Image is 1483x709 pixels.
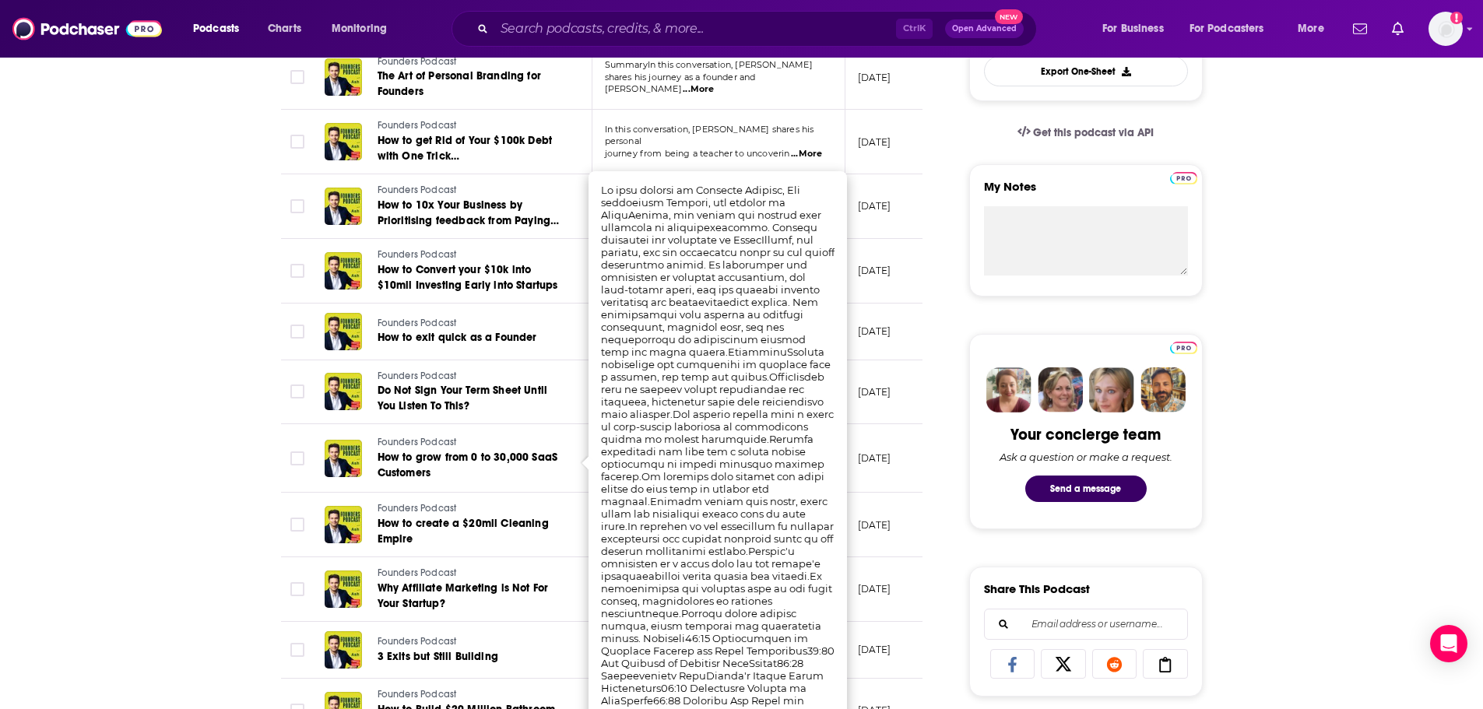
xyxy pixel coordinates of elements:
[1429,12,1463,46] button: Show profile menu
[290,264,304,278] span: Toggle select row
[290,643,304,657] span: Toggle select row
[378,134,553,178] span: How to get Rid of Your $100k Debt with One Trick ([GEOGRAPHIC_DATA])
[378,502,564,516] a: Founders Podcast
[1429,12,1463,46] img: User Profile
[1170,170,1197,184] a: Pro website
[378,249,457,260] span: Founders Podcast
[378,636,457,647] span: Founders Podcast
[1089,367,1134,412] img: Jules Profile
[1143,649,1188,679] a: Copy Link
[12,14,162,44] img: Podchaser - Follow, Share and Rate Podcasts
[1041,649,1086,679] a: Share on X/Twitter
[995,9,1023,24] span: New
[1033,126,1154,139] span: Get this podcast via API
[378,120,457,131] span: Founders Podcast
[952,25,1017,33] span: Open Advanced
[378,317,563,331] a: Founders Podcast
[858,385,891,398] p: [DATE]
[858,451,891,465] p: [DATE]
[378,262,564,293] a: How to Convert your $10k into $10mil Investing Early into Startups
[378,581,549,610] span: Why Affiliate Marketing is Not For Your Startup?
[858,264,891,277] p: [DATE]
[378,383,564,414] a: Do Not Sign Your Term Sheet Until You Listen To This?
[1170,339,1197,354] a: Pro website
[378,184,564,198] a: Founders Podcast
[1170,342,1197,354] img: Podchaser Pro
[332,18,387,40] span: Monitoring
[378,567,457,578] span: Founders Podcast
[997,609,1175,639] input: Email address or username...
[896,19,933,39] span: Ctrl K
[378,56,457,67] span: Founders Podcast
[1179,16,1287,41] button: open menu
[378,689,457,700] span: Founders Podcast
[605,59,813,70] span: SummaryIn this conversation, [PERSON_NAME]
[1298,18,1324,40] span: More
[378,68,564,100] a: The Art of Personal Branding for Founders
[1025,476,1147,502] button: Send a message
[1170,172,1197,184] img: Podchaser Pro
[378,649,563,665] a: 3 Exits but Still Building
[1450,12,1463,24] svg: Add a profile image
[605,148,790,159] span: journey from being a teacher to uncoverin
[378,451,558,479] span: How to grow from 0 to 30,000 SaaS Customers
[378,55,564,69] a: Founders Podcast
[1091,16,1183,41] button: open menu
[494,16,896,41] input: Search podcasts, credits, & more...
[858,325,891,338] p: [DATE]
[378,437,457,448] span: Founders Podcast
[858,135,891,149] p: [DATE]
[378,384,548,412] span: Do Not Sign Your Term Sheet Until You Listen To This?
[683,83,714,96] span: ...More
[378,370,457,381] span: Founders Podcast
[858,518,891,532] p: [DATE]
[984,581,1090,596] h3: Share This Podcast
[378,635,563,649] a: Founders Podcast
[290,384,304,398] span: Toggle select row
[378,567,564,581] a: Founders Podcast
[1038,367,1083,412] img: Barbara Profile
[1347,16,1373,42] a: Show notifications dropdown
[290,135,304,149] span: Toggle select row
[182,16,259,41] button: open menu
[378,198,564,229] a: How to 10x Your Business by Prioritising feedback from Paying Customers
[378,503,457,514] span: Founders Podcast
[1005,114,1167,152] a: Get this podcast via API
[378,688,564,702] a: Founders Podcast
[193,18,239,40] span: Podcasts
[378,517,549,546] span: How to create a $20mil Cleaning Empire
[1430,625,1467,662] div: Open Intercom Messenger
[378,198,560,243] span: How to 10x Your Business by Prioritising feedback from Paying Customers
[290,451,304,465] span: Toggle select row
[791,148,822,160] span: ...More
[378,450,564,481] a: How to grow from 0 to 30,000 SaaS Customers
[290,325,304,339] span: Toggle select row
[378,516,564,547] a: How to create a $20mil Cleaning Empire
[1092,649,1137,679] a: Share on Reddit
[290,199,304,213] span: Toggle select row
[1140,367,1186,412] img: Jon Profile
[378,330,563,346] a: How to exit quick as a Founder
[378,69,541,98] span: The Art of Personal Branding for Founders
[986,367,1031,412] img: Sydney Profile
[378,331,537,344] span: How to exit quick as a Founder
[378,650,498,663] span: 3 Exits but Still Building
[268,18,301,40] span: Charts
[378,119,564,133] a: Founders Podcast
[984,179,1188,206] label: My Notes
[1190,18,1264,40] span: For Podcasters
[378,248,564,262] a: Founders Podcast
[605,124,814,147] span: In this conversation, [PERSON_NAME] shares his personal
[1102,18,1164,40] span: For Business
[1386,16,1410,42] a: Show notifications dropdown
[1000,451,1172,463] div: Ask a question or make a request.
[378,184,457,195] span: Founders Podcast
[321,16,407,41] button: open menu
[984,56,1188,86] button: Export One-Sheet
[378,436,564,450] a: Founders Podcast
[1429,12,1463,46] span: Logged in as PTEPR25
[1287,16,1344,41] button: open menu
[1010,425,1161,444] div: Your concierge team
[290,582,304,596] span: Toggle select row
